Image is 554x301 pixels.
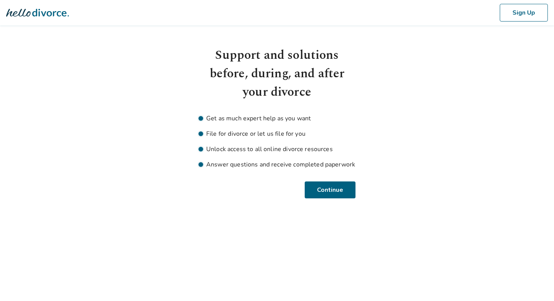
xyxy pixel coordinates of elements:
[199,160,355,169] li: Answer questions and receive completed paperwork
[199,145,355,154] li: Unlock access to all online divorce resources
[199,129,355,138] li: File for divorce or let us file for you
[306,181,355,198] button: Continue
[199,114,355,123] li: Get as much expert help as you want
[199,46,355,101] h1: Support and solutions before, during, and after your divorce
[500,4,548,22] button: Sign Up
